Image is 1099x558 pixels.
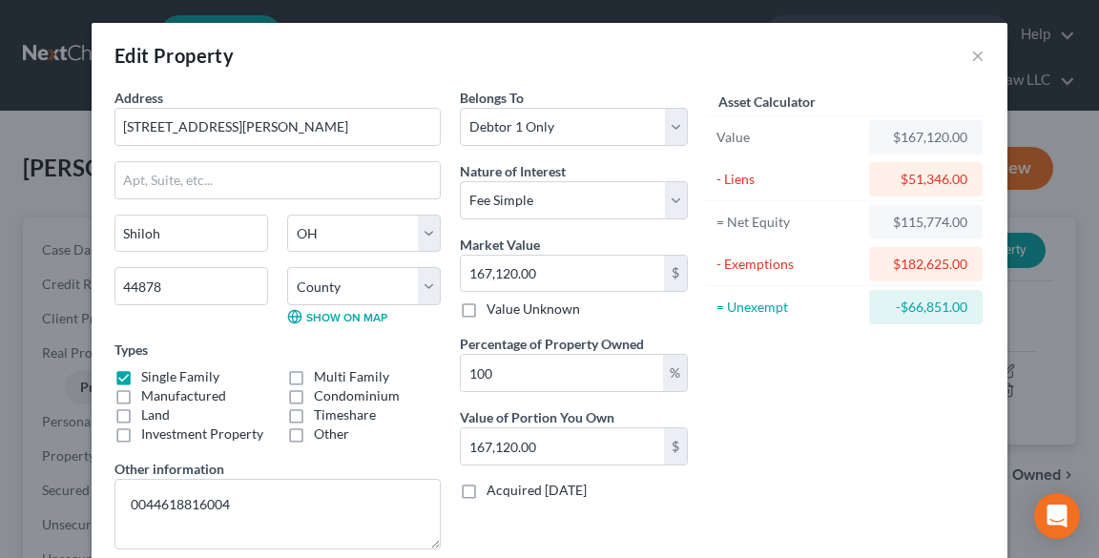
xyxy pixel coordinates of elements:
span: Address [114,90,163,106]
div: $115,774.00 [884,213,967,232]
input: Enter address... [115,109,440,145]
input: 0.00 [461,428,664,465]
div: - Liens [716,170,861,189]
label: Investment Property [141,424,263,444]
label: Single Family [141,367,219,386]
label: Percentage of Property Owned [460,334,644,354]
div: $167,120.00 [884,128,967,147]
label: Value Unknown [487,300,580,319]
div: $51,346.00 [884,170,967,189]
label: Nature of Interest [460,161,566,181]
label: Timeshare [314,405,376,424]
input: 0.00 [461,256,664,292]
input: Enter city... [115,216,267,252]
label: Other [314,424,349,444]
input: 0.00 [461,355,663,391]
input: Enter zip... [114,267,268,305]
label: Land [141,405,170,424]
div: Open Intercom Messenger [1034,493,1080,539]
label: Acquired [DATE] [487,481,587,500]
button: × [971,44,985,67]
label: Value of Portion You Own [460,407,614,427]
label: Manufactured [141,386,226,405]
label: Market Value [460,235,540,255]
div: Value [716,128,861,147]
div: -$66,851.00 [884,298,967,317]
div: $182,625.00 [884,255,967,274]
div: = Unexempt [716,298,861,317]
a: Show on Map [287,309,387,324]
div: % [663,355,687,391]
div: $ [664,256,687,292]
div: $ [664,428,687,465]
div: - Exemptions [716,255,861,274]
label: Condominium [314,386,400,405]
label: Multi Family [314,367,389,386]
div: Edit Property [114,42,234,69]
label: Other information [114,459,224,479]
input: Apt, Suite, etc... [115,162,440,198]
label: Types [114,340,148,360]
div: = Net Equity [716,213,861,232]
span: Belongs To [460,90,524,106]
label: Asset Calculator [718,92,816,112]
